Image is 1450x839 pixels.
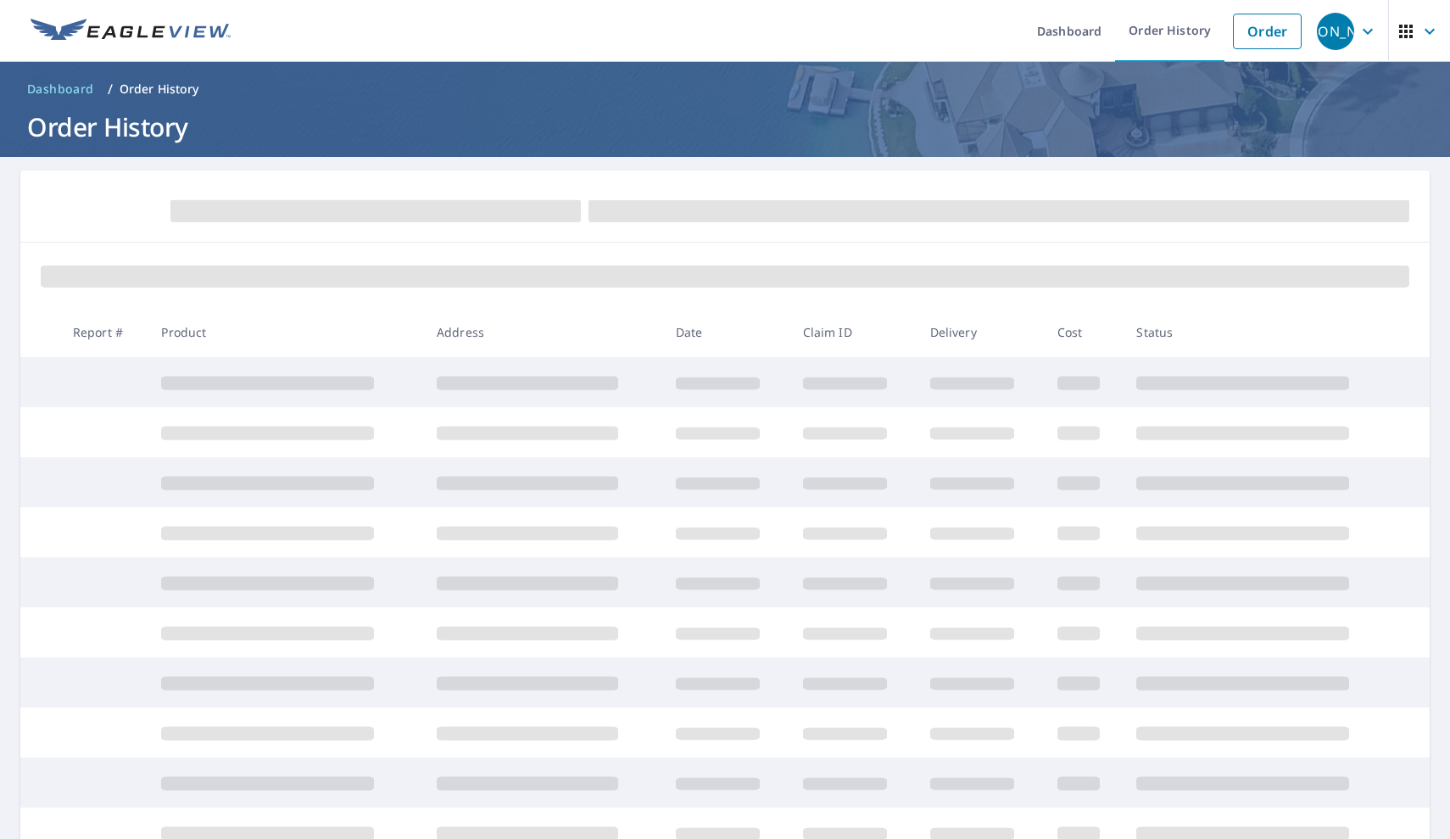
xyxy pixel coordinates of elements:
a: Order [1233,14,1302,49]
th: Cost [1044,307,1124,357]
th: Delivery [917,307,1044,357]
th: Date [662,307,789,357]
th: Report # [59,307,148,357]
li: / [108,79,113,99]
h1: Order History [20,109,1430,144]
span: Dashboard [27,81,94,98]
th: Product [148,307,423,357]
th: Address [423,307,662,357]
th: Claim ID [789,307,917,357]
p: Order History [120,81,199,98]
th: Status [1123,307,1398,357]
a: Dashboard [20,76,101,103]
img: EV Logo [31,19,231,44]
nav: breadcrumb [20,76,1430,103]
div: [PERSON_NAME] [1317,13,1354,50]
